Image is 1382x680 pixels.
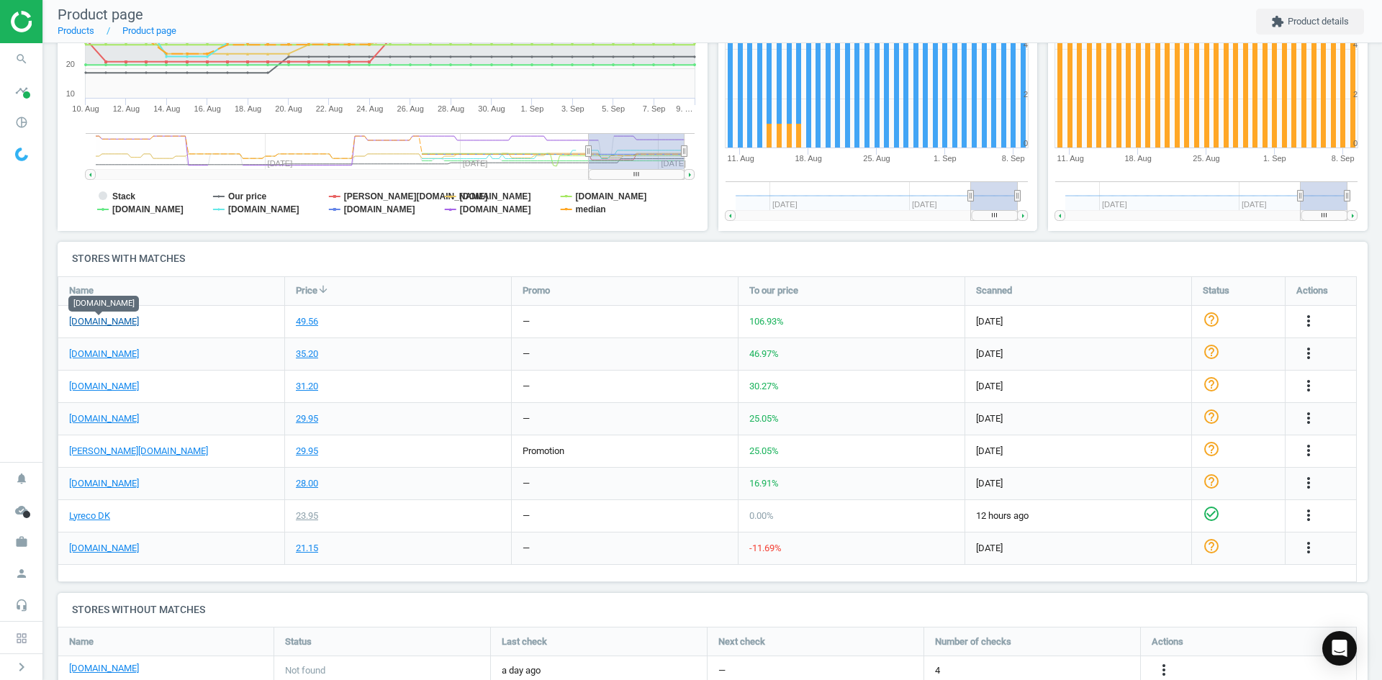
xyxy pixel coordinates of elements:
[58,242,1368,276] h4: Stores with matches
[296,509,318,522] div: 23.95
[749,316,784,327] span: 106.93 %
[397,104,424,113] tspan: 26. Aug
[1300,377,1317,396] button: more_vert
[1203,505,1220,522] i: check_circle_outline
[935,664,940,677] span: 4
[8,109,35,136] i: pie_chart_outlined
[523,348,530,361] div: —
[112,204,184,214] tspan: [DOMAIN_NAME]
[228,191,267,201] tspan: Our price
[1296,284,1328,297] span: Actions
[749,510,774,521] span: 0.00 %
[69,315,139,328] a: [DOMAIN_NAME]
[976,348,1180,361] span: [DATE]
[576,204,606,214] tspan: median
[194,104,221,113] tspan: 16. Aug
[478,104,505,113] tspan: 30. Aug
[8,591,35,619] i: headset_mic
[727,154,754,163] tspan: 11. Aug
[296,284,317,297] span: Price
[69,445,208,458] a: [PERSON_NAME][DOMAIN_NAME]
[643,104,666,113] tspan: 7. Sep
[8,560,35,587] i: person
[1023,40,1027,49] text: 4
[15,148,28,161] img: wGWNvw8QSZomAAAAABJRU5ErkJggg==
[228,204,299,214] tspan: [DOMAIN_NAME]
[933,154,956,163] tspan: 1. Sep
[460,191,531,201] tspan: [DOMAIN_NAME]
[1300,377,1317,394] i: more_vert
[502,664,696,677] span: a day ago
[523,542,530,555] div: —
[1300,539,1317,558] button: more_vert
[13,658,30,676] i: chevron_right
[561,104,584,113] tspan: 3. Sep
[1057,154,1084,163] tspan: 11. Aug
[11,11,113,32] img: ajHJNr6hYgQAAAAASUVORK5CYII=
[1300,312,1317,330] i: more_vert
[72,104,99,113] tspan: 10. Aug
[58,593,1368,627] h4: Stores without matches
[296,542,318,555] div: 21.15
[676,104,692,113] tspan: 9. …
[296,315,318,328] div: 49.56
[1353,90,1358,99] text: 2
[1300,474,1317,493] button: more_vert
[1023,90,1027,99] text: 2
[1300,312,1317,331] button: more_vert
[1353,139,1358,148] text: 0
[502,635,547,648] span: Last check
[1322,631,1357,666] div: Open Intercom Messenger
[344,191,487,201] tspan: [PERSON_NAME][DOMAIN_NAME]
[976,284,1012,297] span: Scanned
[523,509,530,522] div: —
[296,412,318,425] div: 29.95
[1256,9,1364,35] button: extensionProduct details
[523,477,530,490] div: —
[69,635,94,648] span: Name
[749,543,782,553] span: -11.69 %
[296,380,318,393] div: 31.20
[122,25,176,36] a: Product page
[523,315,530,328] div: —
[1155,661,1173,679] i: more_vert
[1353,40,1358,49] text: 4
[66,89,75,98] text: 10
[317,284,329,295] i: arrow_downward
[976,445,1180,458] span: [DATE]
[1203,473,1220,490] i: help_outline
[1203,311,1220,328] i: help_outline
[113,104,140,113] tspan: 12. Aug
[69,662,139,675] a: [DOMAIN_NAME]
[296,477,318,490] div: 28.00
[58,25,94,36] a: Products
[1300,409,1317,427] i: more_vert
[661,159,686,168] tspan: [DATE]
[69,509,110,522] a: Lyreco DK
[718,664,726,677] span: —
[460,204,531,214] tspan: [DOMAIN_NAME]
[1203,440,1220,458] i: help_outline
[235,104,261,113] tspan: 18. Aug
[863,154,890,163] tspan: 25. Aug
[8,465,35,492] i: notifications
[153,104,180,113] tspan: 14. Aug
[935,635,1011,648] span: Number of checks
[576,191,647,201] tspan: [DOMAIN_NAME]
[1300,442,1317,461] button: more_vert
[523,380,530,393] div: —
[976,380,1180,393] span: [DATE]
[4,658,40,676] button: chevron_right
[718,635,765,648] span: Next check
[520,104,543,113] tspan: 1. Sep
[1193,154,1220,163] tspan: 25. Aug
[8,77,35,104] i: timeline
[344,204,415,214] tspan: [DOMAIN_NAME]
[1152,635,1183,648] span: Actions
[69,348,139,361] a: [DOMAIN_NAME]
[438,104,464,113] tspan: 28. Aug
[68,296,139,312] div: [DOMAIN_NAME]
[976,509,1180,522] span: 12 hours ago
[749,445,779,456] span: 25.05 %
[285,635,312,648] span: Status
